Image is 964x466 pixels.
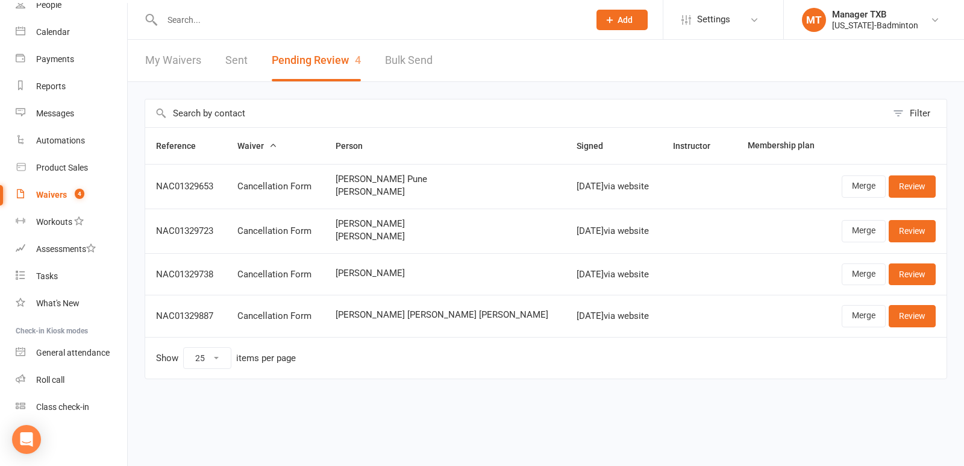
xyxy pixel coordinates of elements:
[272,40,361,81] button: Pending Review4
[355,54,361,66] span: 4
[889,305,936,327] a: Review
[887,99,947,127] button: Filter
[336,139,376,153] button: Person
[673,139,724,153] button: Instructor
[336,174,555,184] span: [PERSON_NAME] Pune
[237,226,314,236] div: Cancellation Form
[16,367,127,394] a: Roll call
[36,27,70,37] div: Calendar
[36,375,64,385] div: Roll call
[16,290,127,317] a: What's New
[36,402,89,412] div: Class check-in
[802,8,826,32] div: MT
[237,141,277,151] span: Waiver
[842,220,886,242] a: Merge
[16,100,127,127] a: Messages
[577,141,616,151] span: Signed
[336,141,376,151] span: Person
[16,46,127,73] a: Payments
[158,11,581,28] input: Search...
[36,136,85,145] div: Automations
[832,20,918,31] div: [US_STATE]-Badminton
[385,40,433,81] a: Bulk Send
[145,40,201,81] a: My Waivers
[832,9,918,20] div: Manager TXB
[36,54,74,64] div: Payments
[336,219,555,229] span: [PERSON_NAME]
[36,163,88,172] div: Product Sales
[156,311,216,321] div: NAC01329887
[618,15,633,25] span: Add
[577,139,616,153] button: Signed
[737,128,828,164] th: Membership plan
[16,236,127,263] a: Assessments
[16,181,127,209] a: Waivers 4
[36,298,80,308] div: What's New
[36,348,110,357] div: General attendance
[156,139,209,153] button: Reference
[910,106,930,121] div: Filter
[16,154,127,181] a: Product Sales
[12,425,41,454] div: Open Intercom Messenger
[596,10,648,30] button: Add
[336,310,555,320] span: [PERSON_NAME] [PERSON_NAME] [PERSON_NAME]
[16,209,127,236] a: Workouts
[16,263,127,290] a: Tasks
[842,175,886,197] a: Merge
[36,81,66,91] div: Reports
[236,353,296,364] div: items per page
[336,187,555,197] span: [PERSON_NAME]
[889,175,936,197] a: Review
[16,73,127,100] a: Reports
[36,190,67,200] div: Waivers
[336,268,555,279] span: [PERSON_NAME]
[36,271,58,281] div: Tasks
[156,141,209,151] span: Reference
[145,99,887,127] input: Search by contact
[577,226,651,236] div: [DATE] via website
[577,269,651,280] div: [DATE] via website
[36,217,72,227] div: Workouts
[75,189,84,199] span: 4
[237,139,277,153] button: Waiver
[237,181,314,192] div: Cancellation Form
[577,181,651,192] div: [DATE] via website
[16,394,127,421] a: Class kiosk mode
[36,109,74,118] div: Messages
[237,269,314,280] div: Cancellation Form
[16,127,127,154] a: Automations
[156,226,216,236] div: NAC01329723
[697,6,730,33] span: Settings
[36,244,96,254] div: Assessments
[16,339,127,367] a: General attendance kiosk mode
[237,311,314,321] div: Cancellation Form
[673,141,724,151] span: Instructor
[842,305,886,327] a: Merge
[577,311,651,321] div: [DATE] via website
[336,231,555,242] span: [PERSON_NAME]
[156,269,216,280] div: NAC01329738
[16,19,127,46] a: Calendar
[156,347,296,369] div: Show
[842,263,886,285] a: Merge
[889,263,936,285] a: Review
[225,40,248,81] a: Sent
[156,181,216,192] div: NAC01329653
[889,220,936,242] a: Review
